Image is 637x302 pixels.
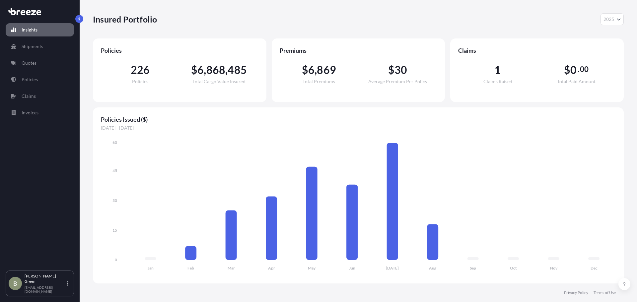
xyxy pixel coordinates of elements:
tspan: 30 [112,198,117,203]
a: Invoices [6,106,74,119]
span: $ [388,65,394,75]
tspan: May [308,266,316,271]
span: Average Premium Per Policy [368,79,427,84]
p: Insured Portfolio [93,14,157,25]
tspan: Nov [550,266,558,271]
a: Policies [6,73,74,86]
span: Policies Issued ($) [101,115,616,123]
p: Invoices [22,109,38,116]
span: . [578,67,579,72]
a: Insights [6,23,74,36]
span: Claims Raised [483,79,512,84]
span: 868 [206,65,226,75]
span: Policies [132,79,148,84]
span: 226 [131,65,150,75]
a: Terms of Use [594,290,616,295]
tspan: Feb [187,266,194,271]
tspan: Oct [510,266,517,271]
p: Policies [22,76,38,83]
p: Shipments [22,43,43,50]
tspan: Sep [470,266,476,271]
span: 1 [494,65,501,75]
tspan: 0 [115,257,117,262]
p: [PERSON_NAME] Green [25,273,66,284]
span: $ [191,65,197,75]
span: 485 [228,65,247,75]
span: $ [564,65,570,75]
span: Total Cargo Value Insured [192,79,246,84]
span: 2025 [603,16,614,23]
p: Claims [22,93,36,99]
span: Premiums [280,46,437,54]
tspan: Mar [228,266,235,271]
p: [EMAIL_ADDRESS][DOMAIN_NAME] [25,285,66,293]
tspan: Aug [429,266,437,271]
span: [DATE] - [DATE] [101,125,616,131]
p: Insights [22,27,37,33]
a: Privacy Policy [564,290,588,295]
tspan: Jan [148,266,154,271]
a: Claims [6,90,74,103]
p: Quotes [22,60,36,66]
a: Shipments [6,40,74,53]
button: Year Selector [601,13,624,25]
tspan: 60 [112,140,117,145]
span: , [315,65,317,75]
span: , [225,65,228,75]
span: 0 [570,65,577,75]
span: 00 [580,67,589,72]
tspan: Dec [591,266,598,271]
span: B [13,280,17,287]
a: Quotes [6,56,74,70]
span: 869 [317,65,336,75]
tspan: 45 [112,168,117,173]
span: , [204,65,206,75]
tspan: 15 [112,228,117,233]
span: Total Premiums [303,79,335,84]
tspan: Jun [349,266,355,271]
span: Policies [101,46,258,54]
span: 6 [197,65,204,75]
span: 30 [394,65,407,75]
span: Claims [458,46,616,54]
span: Total Paid Amount [557,79,596,84]
tspan: [DATE] [386,266,399,271]
span: 6 [308,65,315,75]
span: $ [302,65,308,75]
tspan: Apr [268,266,275,271]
